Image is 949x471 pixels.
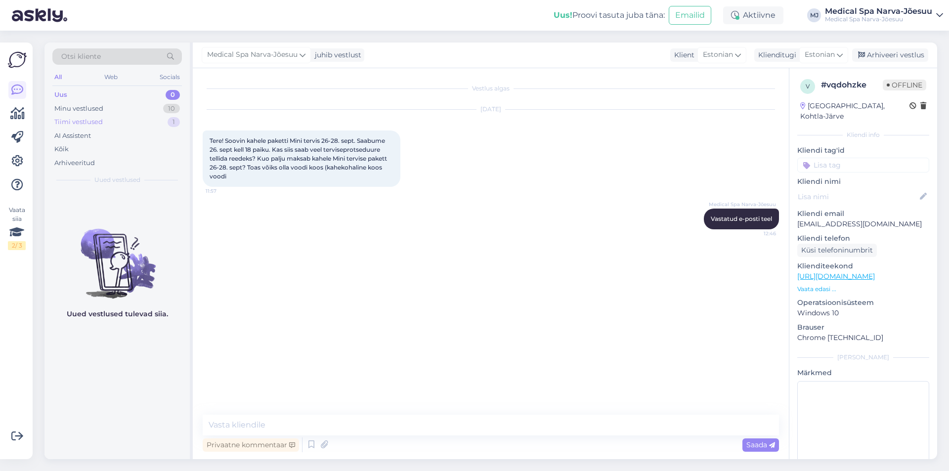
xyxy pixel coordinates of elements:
div: juhib vestlust [311,50,361,60]
div: 10 [163,104,180,114]
div: Medical Spa Narva-Jõesuu [825,7,932,15]
div: All [52,71,64,84]
img: No chats [44,211,190,300]
b: Uus! [554,10,572,20]
div: 2 / 3 [8,241,26,250]
p: Brauser [797,322,929,333]
span: 12:46 [739,230,776,237]
div: Uus [54,90,67,100]
p: Uued vestlused tulevad siia. [67,309,168,319]
input: Lisa tag [797,158,929,172]
p: Windows 10 [797,308,929,318]
div: Privaatne kommentaar [203,438,299,452]
div: # vqdohzke [821,79,883,91]
span: Offline [883,80,926,90]
span: v [806,83,810,90]
div: [DATE] [203,105,779,114]
input: Lisa nimi [798,191,918,202]
span: Estonian [703,49,733,60]
p: Märkmed [797,368,929,378]
span: Medical Spa Narva-Jõesuu [709,201,776,208]
div: MJ [807,8,821,22]
div: Kõik [54,144,69,154]
div: Vestlus algas [203,84,779,93]
div: Arhiveeritud [54,158,95,168]
div: Arhiveeri vestlus [852,48,928,62]
span: 11:57 [206,187,243,195]
a: [URL][DOMAIN_NAME] [797,272,875,281]
div: Web [102,71,120,84]
div: [GEOGRAPHIC_DATA], Kohtla-Järve [800,101,909,122]
div: Medical Spa Narva-Jõesuu [825,15,932,23]
div: Proovi tasuta juba täna: [554,9,665,21]
a: Medical Spa Narva-JõesuuMedical Spa Narva-Jõesuu [825,7,943,23]
span: Otsi kliente [61,51,101,62]
button: Emailid [669,6,711,25]
div: Minu vestlused [54,104,103,114]
p: Chrome [TECHNICAL_ID] [797,333,929,343]
div: Tiimi vestlused [54,117,103,127]
div: Socials [158,71,182,84]
p: Kliendi email [797,209,929,219]
p: Kliendi telefon [797,233,929,244]
span: Uued vestlused [94,175,140,184]
p: Kliendi tag'id [797,145,929,156]
p: Vaata edasi ... [797,285,929,294]
p: Kliendi nimi [797,176,929,187]
img: Askly Logo [8,50,27,69]
div: Küsi telefoninumbrit [797,244,877,257]
p: Operatsioonisüsteem [797,298,929,308]
span: Saada [746,440,775,449]
span: Vastatud e-posti teel [711,215,772,222]
span: Medical Spa Narva-Jõesuu [207,49,298,60]
p: Klienditeekond [797,261,929,271]
div: 0 [166,90,180,100]
div: Kliendi info [797,130,929,139]
div: Vaata siia [8,206,26,250]
div: Klient [670,50,694,60]
span: Tere! Soovin kahele paketti Mini tervis 26-28. sept. Saabume 26. sept kell 18 paiku. Kas siis saa... [210,137,388,180]
p: [EMAIL_ADDRESS][DOMAIN_NAME] [797,219,929,229]
div: AI Assistent [54,131,91,141]
span: Estonian [805,49,835,60]
div: [PERSON_NAME] [797,353,929,362]
div: 1 [168,117,180,127]
div: Aktiivne [723,6,783,24]
div: Klienditugi [754,50,796,60]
